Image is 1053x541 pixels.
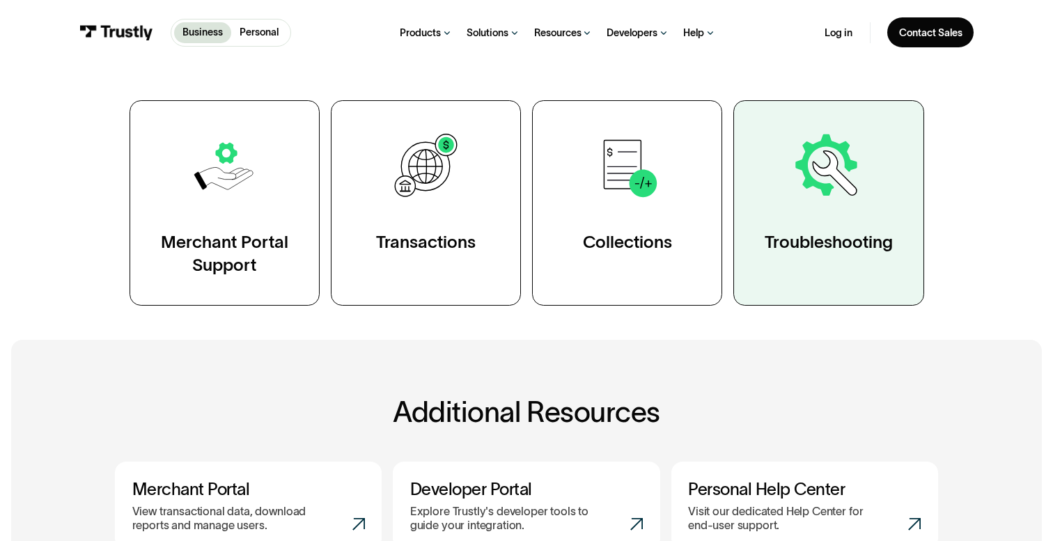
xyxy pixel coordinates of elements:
h3: Personal Help Center [688,479,921,499]
a: Log in [825,26,852,40]
p: Personal [240,25,279,40]
a: Collections [532,100,722,306]
a: Business [174,22,231,43]
a: Troubleshooting [733,100,923,306]
a: Personal [231,22,287,43]
div: Resources [534,26,582,40]
a: Contact Sales [887,17,974,47]
div: Troubleshooting [765,231,893,254]
a: Transactions [331,100,521,306]
img: Trustly Logo [79,25,153,40]
div: Transactions [376,231,476,254]
p: Visit our dedicated Help Center for end-user support. [688,505,876,532]
div: Contact Sales [899,26,962,40]
h3: Developer Portal [410,479,643,499]
p: Explore Trustly's developer tools to guide your integration. [410,505,598,532]
div: Products [400,26,441,40]
p: Business [182,25,223,40]
div: Collections [583,231,672,254]
div: Developers [607,26,657,40]
h3: Merchant Portal [132,479,365,499]
div: Solutions [467,26,508,40]
h2: Additional Resources [115,397,938,428]
p: View transactional data, download reports and manage users. [132,505,320,532]
div: Merchant Portal Support [158,231,290,276]
div: Help [683,26,704,40]
a: Merchant Portal Support [130,100,320,306]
